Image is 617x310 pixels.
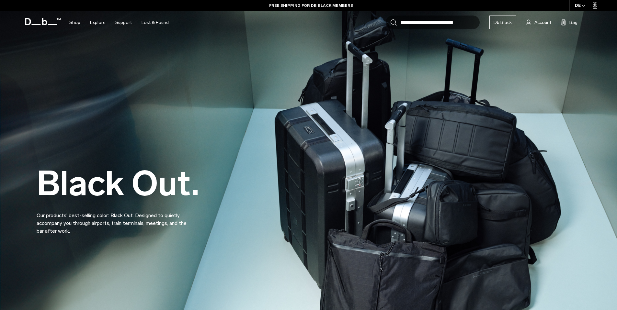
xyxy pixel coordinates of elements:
[489,16,516,29] a: Db Black
[37,167,199,201] h2: Black Out.
[115,11,132,34] a: Support
[37,204,192,235] p: Our products’ best-selling color: Black Out. Designed to quietly accompany you through airports, ...
[64,11,174,34] nav: Main Navigation
[142,11,169,34] a: Lost & Found
[561,18,577,26] button: Bag
[90,11,106,34] a: Explore
[526,18,551,26] a: Account
[534,19,551,26] span: Account
[69,11,80,34] a: Shop
[569,19,577,26] span: Bag
[269,3,353,8] a: FREE SHIPPING FOR DB BLACK MEMBERS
